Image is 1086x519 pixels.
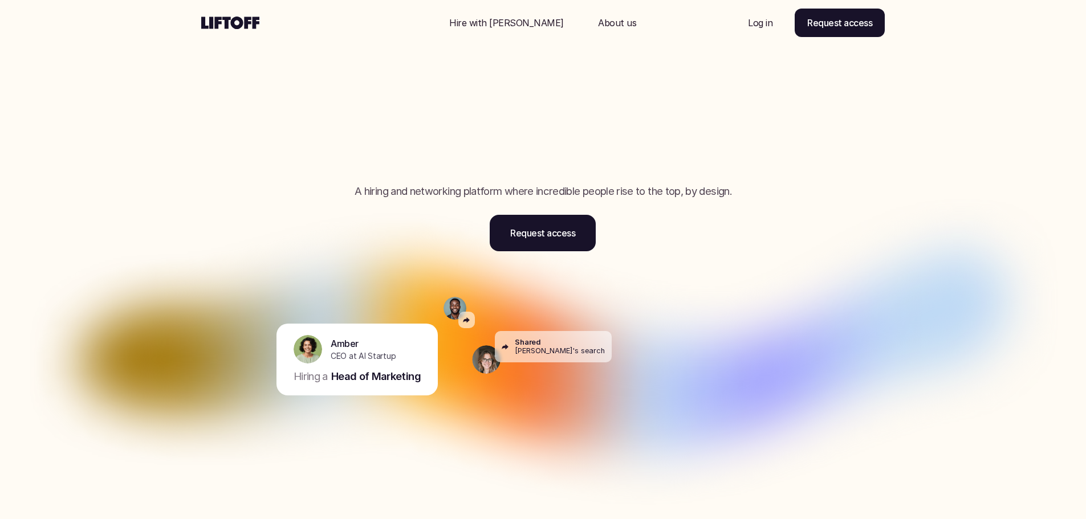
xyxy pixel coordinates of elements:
[331,369,420,384] p: Head of Marketing
[453,97,471,137] span: a
[599,97,609,137] span: i
[537,137,559,177] span: p
[698,97,706,137] span: ,
[584,9,650,36] a: Nav Link
[592,137,612,177] span: y
[373,97,394,137] span: F
[734,9,786,36] a: Nav Link
[795,9,885,37] a: Request access
[452,137,473,177] span: h
[726,383,792,398] p: Early stage AI
[629,97,639,137] span: l
[748,16,772,30] p: Log in
[471,97,493,137] span: n
[663,97,676,137] span: f
[344,137,356,177] span: t
[703,364,763,376] p: Marketing leader
[703,350,775,364] p: [PERSON_NAME]
[671,137,685,177] span: r
[612,137,631,177] span: o
[479,137,501,177] span: p
[686,97,698,137] span: t
[501,137,518,177] span: e
[515,338,541,346] p: Shared
[631,137,652,177] span: u
[685,137,706,177] span: u
[598,16,636,30] p: About us
[490,215,596,251] a: Request access
[706,137,722,177] span: s
[510,226,575,240] p: Request access
[436,9,577,36] a: Nav Link
[577,97,599,137] span: d
[527,398,583,406] p: Recommended
[301,184,786,199] p: A hiring and networking platform where incredible people rise to the top, by design.
[331,350,396,362] p: CEO at AI Startup
[608,97,629,137] span: b
[560,97,577,137] span: e
[294,369,328,384] p: Hiring a
[431,137,452,177] span: g
[377,137,391,177] span: r
[807,16,872,30] p: Request access
[391,137,410,177] span: o
[449,16,564,30] p: Hire with [PERSON_NAME]
[394,97,405,137] span: i
[568,137,585,177] span: e
[658,137,671,177] span: t
[426,97,447,137] span: d
[527,406,585,415] p: [PERSON_NAME]
[559,137,568,177] span: l
[405,97,426,137] span: n
[722,137,734,177] span: t
[530,97,547,137] span: c
[676,97,686,137] span: i
[666,383,723,398] p: Interested in
[510,97,531,137] span: n
[639,97,656,137] span: e
[547,97,560,137] span: r
[331,336,359,350] p: Amber
[734,137,742,177] span: .
[499,97,510,137] span: i
[515,346,605,355] p: [PERSON_NAME]'s search
[518,137,537,177] span: o
[356,137,377,177] span: h
[410,137,431,177] span: u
